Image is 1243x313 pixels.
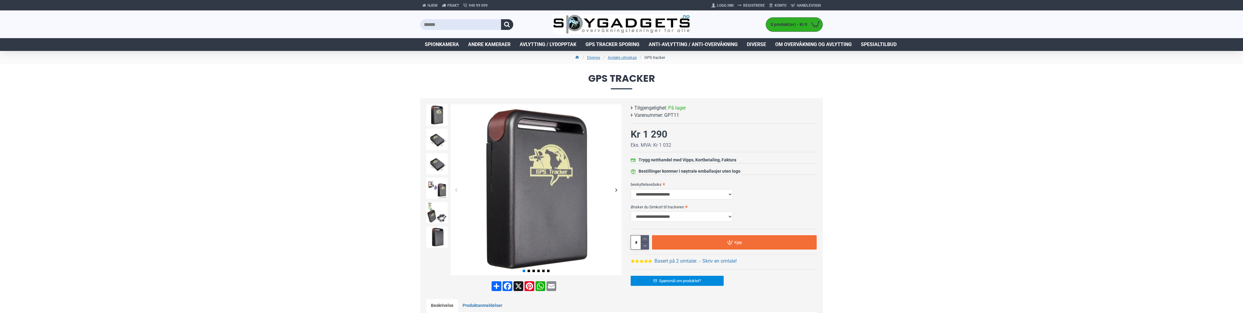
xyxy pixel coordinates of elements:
[771,38,856,51] a: Om overvåkning og avlytting
[649,41,738,48] span: Anti-avlytting / Anti-overvåkning
[469,3,488,8] span: 940 99 099
[420,38,464,51] a: Spionkamera
[631,276,724,286] a: Spørsmål om produktet?
[634,112,663,119] b: Varenummer:
[464,38,515,51] a: Andre kameraer
[767,1,789,10] a: Konto
[528,270,530,272] span: Go to slide 2
[428,3,438,8] span: Hjem
[587,55,600,61] a: Diverse
[491,281,502,291] a: Share
[515,38,581,51] a: Avlytting / Lydopptak
[631,127,667,142] div: Kr 1 290
[717,3,733,8] span: Logg Inn
[856,38,901,51] a: Spesialtilbud
[553,15,690,34] img: SpyGadgets.no
[546,281,557,291] a: Email
[447,3,459,8] span: Frakt
[747,41,766,48] span: Diverse
[702,257,737,265] a: Skriv en omtale!
[426,178,448,199] img: GPS tracker til person og kjøretøy- SpyGadgets.no
[523,270,525,272] span: Go to slide 1
[426,104,448,126] img: GPS tracker til person og kjøretøy- SpyGadgets.no
[420,74,823,89] span: GPS tracker
[426,226,448,248] img: GPS tracker til person og kjøretøy- SpyGadgets.no
[861,41,897,48] span: Spesialtilbud
[426,153,448,174] img: GPS tracker til person og kjøretøy- SpyGadgets.no
[581,38,644,51] a: GPS Tracker Sporing
[535,281,546,291] a: WhatsApp
[742,38,771,51] a: Diverse
[634,104,667,112] b: Tilgjengelighet:
[520,41,576,48] span: Avlytting / Lydopptak
[668,104,686,112] span: På lager
[639,157,736,163] div: Trygg netthandel med Vipps, Kortbetaling, Faktura
[542,270,545,272] span: Go to slide 5
[775,41,852,48] span: Om overvåkning og avlytting
[775,3,786,8] span: Konto
[789,1,823,10] a: Handlevogn
[699,258,700,264] b: -
[426,299,458,312] a: Beskrivelse
[611,185,621,195] div: Next slide
[468,41,510,48] span: Andre kameraer
[537,270,540,272] span: Go to slide 4
[451,104,621,275] img: GPS tracker til person og kjøretøy- SpyGadgets.no
[709,1,736,10] a: Logg Inn
[736,1,767,10] a: Registrere
[644,38,742,51] a: Anti-avlytting / Anti-overvåkning
[426,202,448,223] img: GPS tracker til person og kjøretøy- SpyGadgets.no
[458,299,507,312] a: Produktanmeldelser
[734,240,742,244] span: Kjøp
[426,129,448,150] img: GPS tracker til person og kjøretøy- SpyGadgets.no
[639,168,740,174] div: Bestillinger kommer i nøytrale emballasjer uten logo
[766,18,822,31] a: 0 produkt(er) - Kr 0
[664,112,679,119] span: GPT11
[743,3,765,8] span: Registrere
[547,270,550,272] span: Go to slide 6
[513,281,524,291] a: X
[451,185,461,195] div: Previous slide
[425,41,459,48] span: Spionkamera
[631,179,817,189] label: beskyttelsesboks
[654,257,697,265] a: Basert på 2 omtaler.
[631,202,817,212] label: Ønsker du Simkort til trackeren
[502,281,513,291] a: Facebook
[797,3,821,8] span: Handlevogn
[608,55,637,61] a: Avsløre utroskap
[766,21,809,28] span: 0 produkt(er) - Kr 0
[586,41,639,48] span: GPS Tracker Sporing
[524,281,535,291] a: Pinterest
[532,270,535,272] span: Go to slide 3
